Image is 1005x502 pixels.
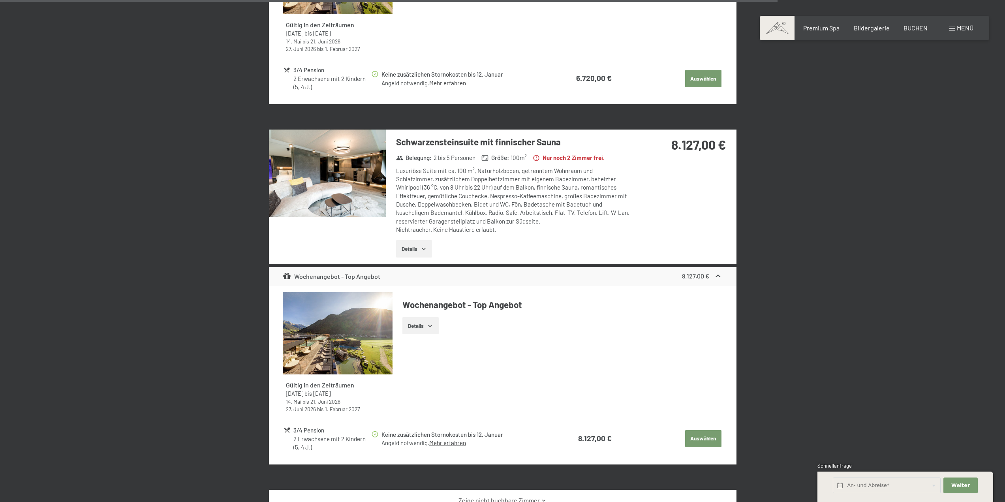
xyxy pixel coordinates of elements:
button: Auswählen [685,430,721,447]
h3: Schwarzensteinsuite mit finnischer Sauna [396,136,631,148]
a: BUCHEN [904,24,928,32]
div: 3/4 Pension [293,426,370,435]
button: Details [396,240,432,258]
div: Luxuriöse Suite mit ca. 100 m², Naturholzboden, getrenntem Wohnraum und Schlafzimmer, zusätzliche... [396,167,631,234]
time: 01.02.2027 [325,45,360,52]
button: Details [402,317,438,335]
div: Wochenangebot - Top Angebot8.127,00 € [269,267,736,286]
time: 12.04.2026 [313,390,331,397]
div: Angeld notwendig. [381,439,546,447]
span: 100 m² [511,154,527,162]
time: 14.05.2026 [286,38,301,45]
span: 2 bis 5 Personen [434,154,475,162]
span: Schnellanfrage [817,463,852,469]
div: bis [286,390,389,398]
div: bis [286,398,389,405]
div: bis [286,38,389,45]
span: Menü [957,24,973,32]
strong: 8.127,00 € [682,272,709,280]
div: Wochenangebot - Top Angebot [283,272,380,281]
strong: Gültig in den Zeiträumen [286,381,354,389]
strong: Gültig in den Zeiträumen [286,21,354,28]
time: 12.04.2026 [313,30,331,37]
strong: Nur noch 2 Zimmer frei. [533,154,605,162]
button: Weiter [943,478,977,494]
div: bis [286,30,389,38]
a: Mehr erfahren [429,79,466,86]
time: 27.06.2026 [286,406,316,412]
span: Weiter [951,482,970,489]
strong: 8.127,00 € [671,137,726,152]
time: 31.08.2025 [286,30,303,37]
div: Angeld notwendig. [381,79,546,87]
time: 21.06.2026 [310,38,340,45]
time: 01.02.2027 [325,406,360,412]
a: Mehr erfahren [429,439,466,446]
div: Keine zusätzlichen Stornokosten bis 12. Januar [381,430,546,439]
div: 2 Erwachsene mit 2 Kindern (5, 4 J.) [293,75,370,92]
a: Premium Spa [803,24,840,32]
div: 2 Erwachsene mit 2 Kindern (5, 4 J.) [293,435,370,452]
button: Auswählen [685,70,721,87]
img: mss_renderimg.php [269,130,386,217]
div: bis [286,405,389,413]
time: 27.06.2026 [286,45,316,52]
strong: 6.720,00 € [576,73,612,83]
h4: Wochenangebot - Top Angebot [402,299,722,311]
a: Bildergalerie [854,24,890,32]
time: 21.06.2026 [310,398,340,405]
div: 3/4 Pension [293,66,370,75]
strong: Belegung : [396,154,432,162]
div: Keine zusätzlichen Stornokosten bis 12. Januar [381,70,546,79]
strong: 8.127,00 € [578,434,612,443]
time: 14.05.2026 [286,398,301,405]
img: mss_renderimg.php [283,292,393,375]
strong: Größe : [481,154,509,162]
div: bis [286,45,389,53]
time: 31.08.2025 [286,390,303,397]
